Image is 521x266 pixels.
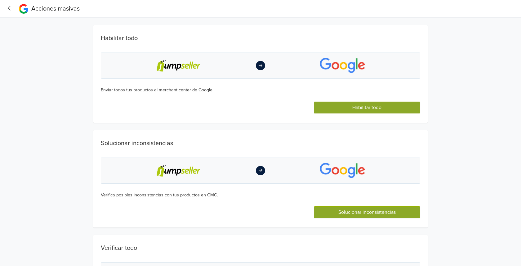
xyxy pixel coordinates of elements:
span: Acciones masivas [31,5,80,12]
button: Solucionar inconsistencias [314,206,420,218]
img: jumpseller-logo [156,58,201,73]
h1: Verificar todo [101,244,420,252]
img: app-logo [320,58,365,73]
div: Verifica posibles inconsistencias con tus productos en GMC. [101,192,420,199]
h1: Solucionar inconsistencias [101,140,420,147]
div: Enviar todos tus productos al merchant center de Google. [101,87,420,94]
h1: Habilitar todo [101,34,420,42]
img: app-logo [320,163,365,178]
button: Habilitar todo [314,102,420,113]
img: jumpseller-logo [156,163,201,178]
